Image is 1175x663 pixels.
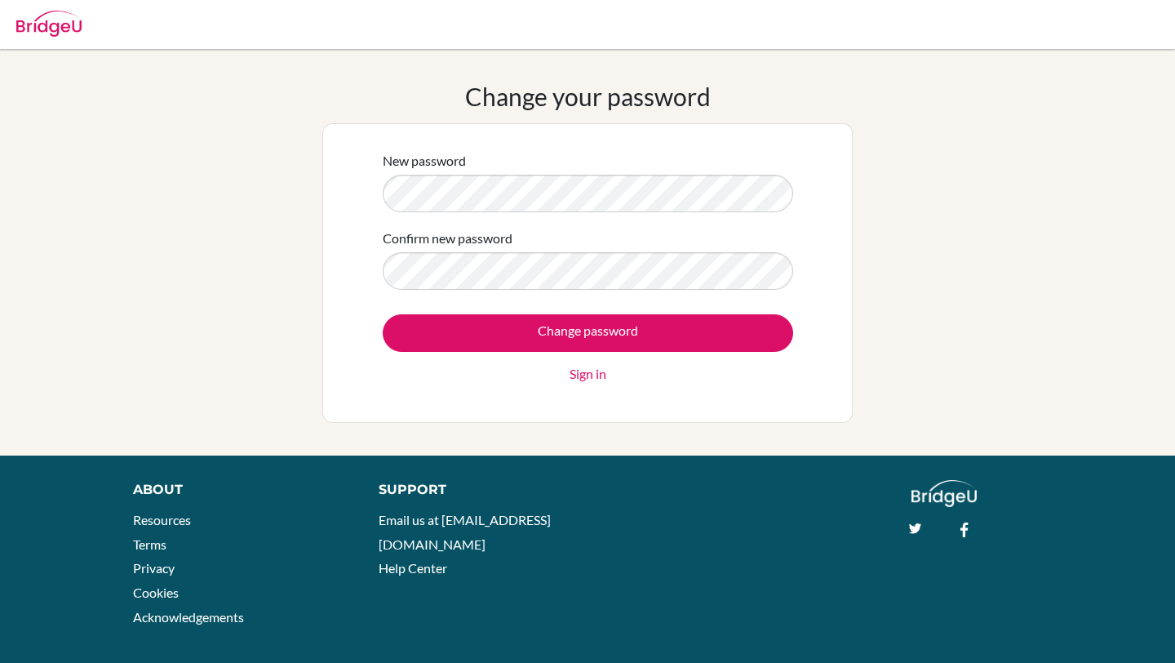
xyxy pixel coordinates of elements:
a: Resources [133,512,191,527]
a: Privacy [133,560,175,576]
div: About [133,480,342,500]
h1: Change your password [465,82,711,111]
a: Sign in [570,364,606,384]
a: Email us at [EMAIL_ADDRESS][DOMAIN_NAME] [379,512,551,552]
label: New password [383,151,466,171]
a: Cookies [133,585,179,600]
input: Change password [383,314,793,352]
a: Help Center [379,560,447,576]
label: Confirm new password [383,229,512,248]
div: Support [379,480,571,500]
a: Acknowledgements [133,609,244,625]
a: Terms [133,536,166,552]
img: logo_white@2x-f4f0deed5e89b7ecb1c2cc34c3e3d731f90f0f143d5ea2071677605dd97b5244.png [911,480,978,507]
img: Bridge-U [16,11,82,37]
